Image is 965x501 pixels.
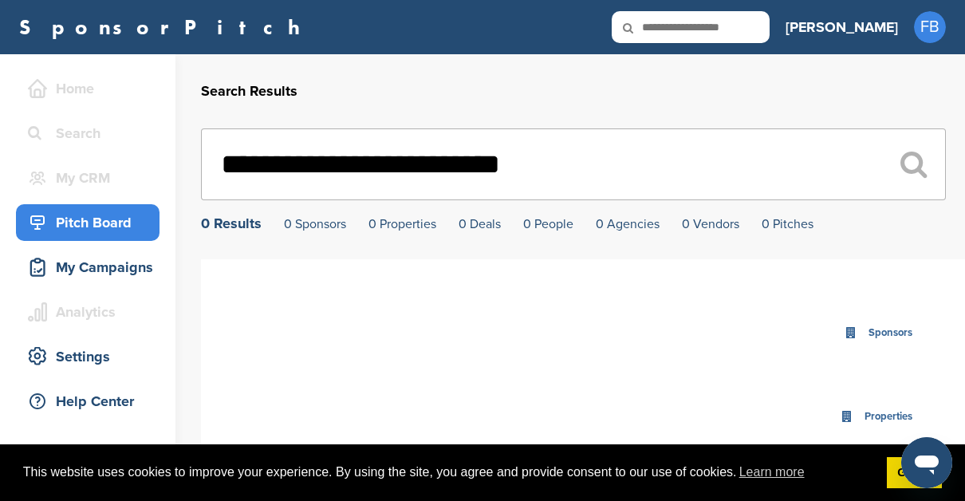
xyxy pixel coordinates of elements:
[459,216,501,232] a: 0 Deals
[786,16,898,38] h3: [PERSON_NAME]
[16,70,160,107] a: Home
[16,294,160,330] a: Analytics
[24,387,160,416] div: Help Center
[596,216,660,232] a: 0 Agencies
[368,216,436,232] a: 0 Properties
[23,460,874,484] span: This website uses cookies to improve your experience. By using the site, you agree and provide co...
[786,10,898,45] a: [PERSON_NAME]
[737,460,807,484] a: learn more about cookies
[887,457,942,489] a: dismiss cookie message
[284,216,346,232] a: 0 Sponsors
[762,216,813,232] a: 0 Pitches
[523,216,573,232] a: 0 People
[16,160,160,196] a: My CRM
[914,11,946,43] span: FB
[24,298,160,326] div: Analytics
[865,324,916,342] div: Sponsors
[16,338,160,375] a: Settings
[201,216,262,231] div: 0 Results
[861,408,916,426] div: Properties
[16,383,160,420] a: Help Center
[24,164,160,192] div: My CRM
[24,253,160,282] div: My Campaigns
[16,249,160,286] a: My Campaigns
[24,208,160,237] div: Pitch Board
[682,216,739,232] a: 0 Vendors
[901,437,952,488] iframe: Button to launch messaging window
[24,74,160,103] div: Home
[16,204,160,241] a: Pitch Board
[24,119,160,148] div: Search
[19,17,310,37] a: SponsorPitch
[24,342,160,371] div: Settings
[16,115,160,152] a: Search
[201,81,946,102] h2: Search Results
